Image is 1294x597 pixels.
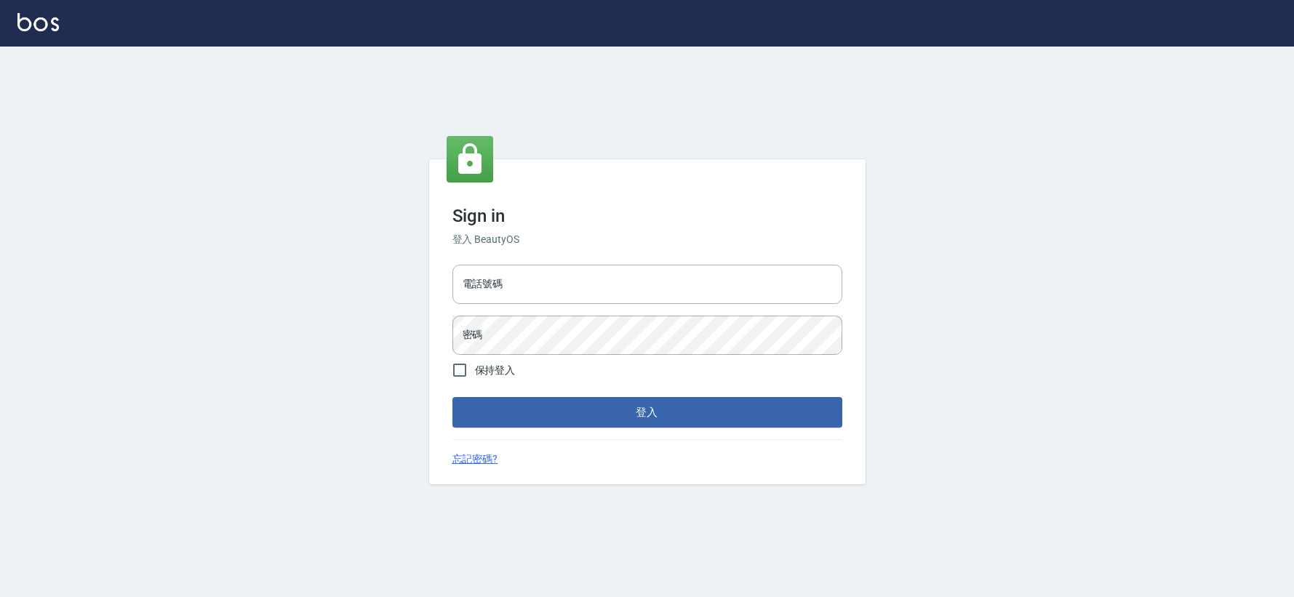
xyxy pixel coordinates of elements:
span: 保持登入 [475,363,516,378]
h6: 登入 BeautyOS [452,232,842,247]
button: 登入 [452,397,842,428]
a: 忘記密碼? [452,452,498,467]
h3: Sign in [452,206,842,226]
img: Logo [17,13,59,31]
